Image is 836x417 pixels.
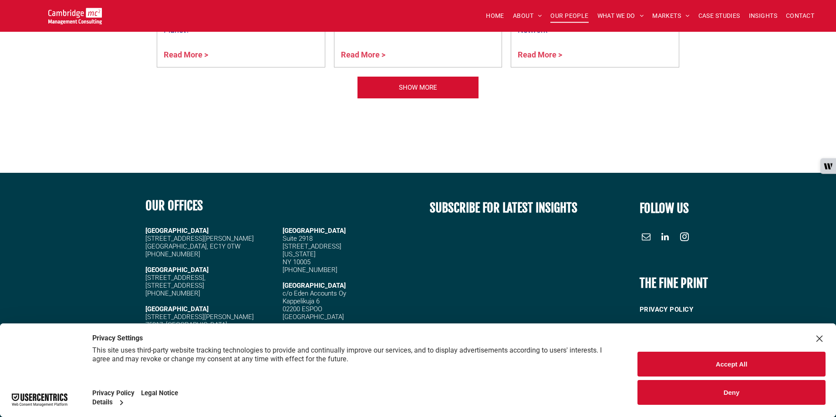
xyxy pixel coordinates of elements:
[678,230,691,245] a: instagram
[694,9,745,23] a: CASE STUDIES
[546,9,593,23] a: OUR PEOPLE
[283,242,341,250] span: [STREET_ADDRESS]
[640,201,689,216] font: FOLLOW US
[145,282,204,289] span: [STREET_ADDRESS]
[283,235,313,242] span: Suite 2918
[509,9,546,23] a: ABOUT
[145,266,209,274] strong: [GEOGRAPHIC_DATA]
[283,289,346,321] span: c/o Eden Accounts Oy Kappelikuja 6 02200 ESPOO [GEOGRAPHIC_DATA]
[518,49,672,61] a: Read More >
[145,235,254,250] span: [STREET_ADDRESS][PERSON_NAME] [GEOGRAPHIC_DATA], EC1Y 0TW
[782,9,819,23] a: CONTACT
[145,250,200,258] span: [PHONE_NUMBER]
[145,274,206,282] span: [STREET_ADDRESS],
[659,230,672,245] a: linkedin
[640,319,758,337] a: TERMS & CONDITIONS
[640,230,653,245] a: email
[648,9,694,23] a: MARKETS
[593,9,648,23] a: WHAT WE DO
[283,250,316,258] span: [US_STATE]
[48,9,102,18] a: Your Business Transformed | Cambridge Management Consulting
[745,9,782,23] a: INSIGHTS
[640,276,708,291] b: THE FINE PRINT
[145,289,200,297] span: [PHONE_NUMBER]
[145,313,254,321] span: [STREET_ADDRESS][PERSON_NAME]
[145,227,209,235] strong: [GEOGRAPHIC_DATA]
[145,305,209,313] strong: [GEOGRAPHIC_DATA]
[145,321,227,329] span: 75017, [GEOGRAPHIC_DATA]
[640,300,758,319] a: PRIVACY POLICY
[357,76,479,99] a: What We Do | Cambridge Management Consulting
[550,9,588,23] span: OUR PEOPLE
[482,9,509,23] a: HOME
[48,8,102,24] img: Go to Homepage
[283,282,346,289] span: [GEOGRAPHIC_DATA]
[399,77,437,98] span: SHOW MORE
[283,227,346,235] span: [GEOGRAPHIC_DATA]
[341,49,496,61] a: Read More >
[164,49,318,61] a: Read More >
[145,198,203,213] b: OUR OFFICES
[283,258,310,266] span: NY 10005
[283,266,337,274] span: [PHONE_NUMBER]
